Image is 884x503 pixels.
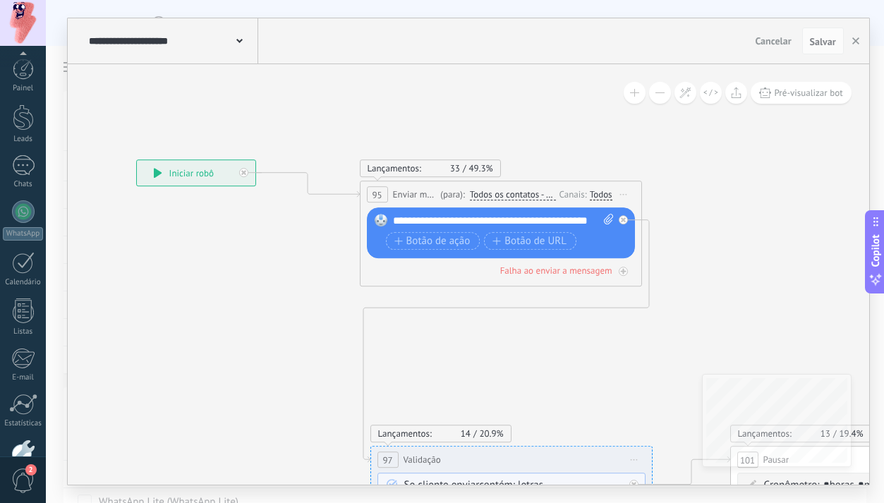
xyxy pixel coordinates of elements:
span: Pré-visualizar bot [775,87,843,99]
span: Enviar mensagem [393,188,437,201]
div: Iniciar robô [137,160,255,186]
span: Botão de ação [394,236,471,247]
button: Cancelar [749,30,797,51]
span: Copilot [868,234,883,267]
div: E-mail [3,373,44,382]
span: Lançamentos: [368,162,421,174]
span: Cronômetro [764,480,818,491]
div: Listas [3,327,44,337]
span: 49.3% [469,162,493,174]
span: Salvar [810,37,836,47]
span: Todos os contatos - canais selecionados [470,189,556,200]
button: Pré-visualizar bot [751,82,852,104]
span: (para): [440,188,464,201]
button: Botão de ação [386,232,480,250]
span: Cancelar [755,35,791,47]
span: contém [479,480,512,491]
span: 2 [25,464,37,475]
button: Botão de URL [484,232,576,250]
div: Falha ao enviar a mensagem [500,265,612,277]
div: Chats [3,180,44,189]
span: Validação [404,453,441,466]
div: Estatísticas [3,419,44,428]
div: Todos [590,189,612,200]
div: Leads [3,135,44,144]
div: Painel [3,84,44,93]
span: 20.9% [480,428,504,440]
span: 33 [450,162,469,174]
span: letras [518,480,543,491]
span: 97 [383,454,393,466]
span: 14 [461,428,480,440]
button: Salvar [802,28,844,54]
span: Lançamentos: [378,428,432,440]
div: Calendário [3,278,44,287]
span: Botão de URL [492,236,567,247]
div: WhatsApp [3,227,43,241]
span: 95 [373,189,382,201]
div: Canais: [559,188,590,201]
